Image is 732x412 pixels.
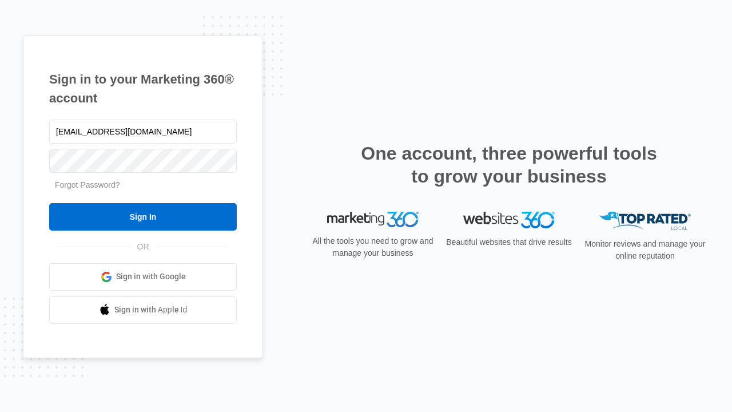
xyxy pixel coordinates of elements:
[49,70,237,108] h1: Sign in to your Marketing 360® account
[55,180,120,189] a: Forgot Password?
[463,212,555,228] img: Websites 360
[49,203,237,231] input: Sign In
[49,263,237,291] a: Sign in with Google
[49,296,237,324] a: Sign in with Apple Id
[445,236,573,248] p: Beautiful websites that drive results
[114,304,188,316] span: Sign in with Apple Id
[309,235,437,259] p: All the tools you need to grow and manage your business
[599,212,691,231] img: Top Rated Local
[327,212,419,228] img: Marketing 360
[116,271,186,283] span: Sign in with Google
[357,142,661,188] h2: One account, three powerful tools to grow your business
[129,241,157,253] span: OR
[581,238,709,262] p: Monitor reviews and manage your online reputation
[49,120,237,144] input: Email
